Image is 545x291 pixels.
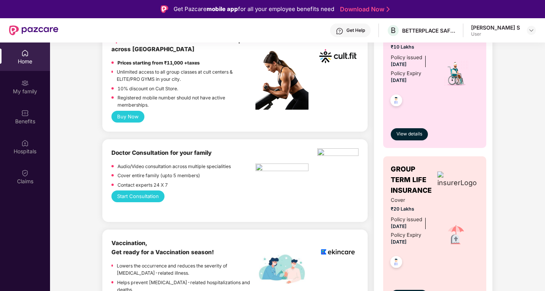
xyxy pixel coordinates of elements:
p: Unlimited access to all group classes at cult centers & ELITE/PRO GYMS in your city. [117,68,255,83]
span: GROUP TERM LIFE INSURANCE [391,164,436,196]
p: Contact experts 24 X 7 [117,181,168,189]
p: Audio/Video consultation across multiple specialities [117,163,231,170]
div: User [471,31,520,37]
div: Get Pazcare for all your employee benefits need [174,5,334,14]
img: icon [443,60,469,87]
span: Cover [391,196,434,204]
button: View details [391,128,428,140]
div: Policy Expiry [391,69,421,77]
p: Lowers the occurrence and reduces the severity of [MEDICAL_DATA]-related illness. [117,262,255,277]
button: Buy Now [111,111,144,123]
button: Start Consultation [111,190,164,202]
span: ₹20 Lakhs [391,205,434,212]
div: Policy issued [391,215,422,223]
img: physica%20-%20Edited.png [317,148,359,158]
img: pngtree-physiotherapy-physiotherapist-rehab-disability-stretching-png-image_6063262.png [255,164,309,173]
img: svg+xml;base64,PHN2ZyB4bWxucz0iaHR0cDovL3d3dy53My5vcmcvMjAwMC9zdmciIHdpZHRoPSI0OC45NDMiIGhlaWdodD... [387,92,406,111]
b: Upto 30% off [111,36,149,44]
img: svg+xml;base64,PHN2ZyB4bWxucz0iaHR0cDovL3d3dy53My5vcmcvMjAwMC9zdmciIHdpZHRoPSI0OC45NDMiIGhlaWdodD... [387,254,406,272]
span: [DATE] [391,239,407,245]
div: Policy Expiry [391,231,421,239]
img: labelEkincare.png [255,254,309,284]
p: 10% discount on Cult Store. [117,85,178,92]
span: [DATE] [391,61,407,67]
img: insurerLogo [437,171,477,188]
img: icon [443,222,469,249]
img: svg+xml;base64,PHN2ZyBpZD0iQmVuZWZpdHMiIHhtbG5zPSJodHRwOi8vd3d3LnczLm9yZy8yMDAwL3N2ZyIgd2lkdGg9Ij... [21,109,29,117]
b: Doctor Consultation for your family [111,149,211,156]
span: ₹10 Lakhs [391,43,434,50]
div: BETTERPLACE SAFETY SOLUTIONS PRIVATE LIMITED [402,27,455,34]
div: [PERSON_NAME] S [471,24,520,31]
b: Vaccination, Get ready for a Vaccination season! [111,239,214,256]
img: svg+xml;base64,PHN2ZyBpZD0iRHJvcGRvd24tMzJ4MzIiIHhtbG5zPSJodHRwOi8vd3d3LnczLm9yZy8yMDAwL3N2ZyIgd2... [528,27,534,33]
a: Download Now [340,5,387,13]
img: cult.png [317,36,359,77]
span: B [391,26,396,35]
p: Registered mobile number should not have active memberships. [117,94,255,109]
p: Cover entire family (upto 5 members) [117,172,200,179]
div: Get Help [346,27,365,33]
span: [DATE] [391,223,407,229]
span: View details [396,131,422,138]
img: svg+xml;base64,PHN2ZyBpZD0iQ2xhaW0iIHhtbG5zPSJodHRwOi8vd3d3LnczLm9yZy8yMDAwL3N2ZyIgd2lkdGg9IjIwIi... [21,169,29,177]
b: on Cult Elite annual membership across [GEOGRAPHIC_DATA] [111,36,242,53]
img: svg+xml;base64,PHN2ZyBpZD0iSG9tZSIgeG1sbnM9Imh0dHA6Ly93d3cudzMub3JnLzIwMDAvc3ZnIiB3aWR0aD0iMjAiIG... [21,49,29,57]
img: pc2.png [255,51,309,110]
img: svg+xml;base64,PHN2ZyBpZD0iSGVscC0zMngzMiIgeG1sbnM9Imh0dHA6Ly93d3cudzMub3JnLzIwMDAvc3ZnIiB3aWR0aD... [336,27,343,35]
img: Logo [161,5,168,13]
div: Policy issued [391,53,422,61]
strong: Prices starting from ₹11,000 +taxes [117,60,200,66]
strong: mobile app [207,5,238,13]
img: New Pazcare Logo [9,25,58,35]
img: svg+xml;base64,PHN2ZyBpZD0iSG9zcGl0YWxzIiB4bWxucz0iaHR0cDovL3d3dy53My5vcmcvMjAwMC9zdmciIHdpZHRoPS... [21,139,29,147]
span: [DATE] [391,77,407,83]
img: svg+xml;base64,PHN2ZyB3aWR0aD0iMjAiIGhlaWdodD0iMjAiIHZpZXdCb3g9IjAgMCAyMCAyMCIgZmlsbD0ibm9uZSIgeG... [21,79,29,87]
img: Stroke [387,5,390,13]
img: logoEkincare.png [317,239,359,265]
